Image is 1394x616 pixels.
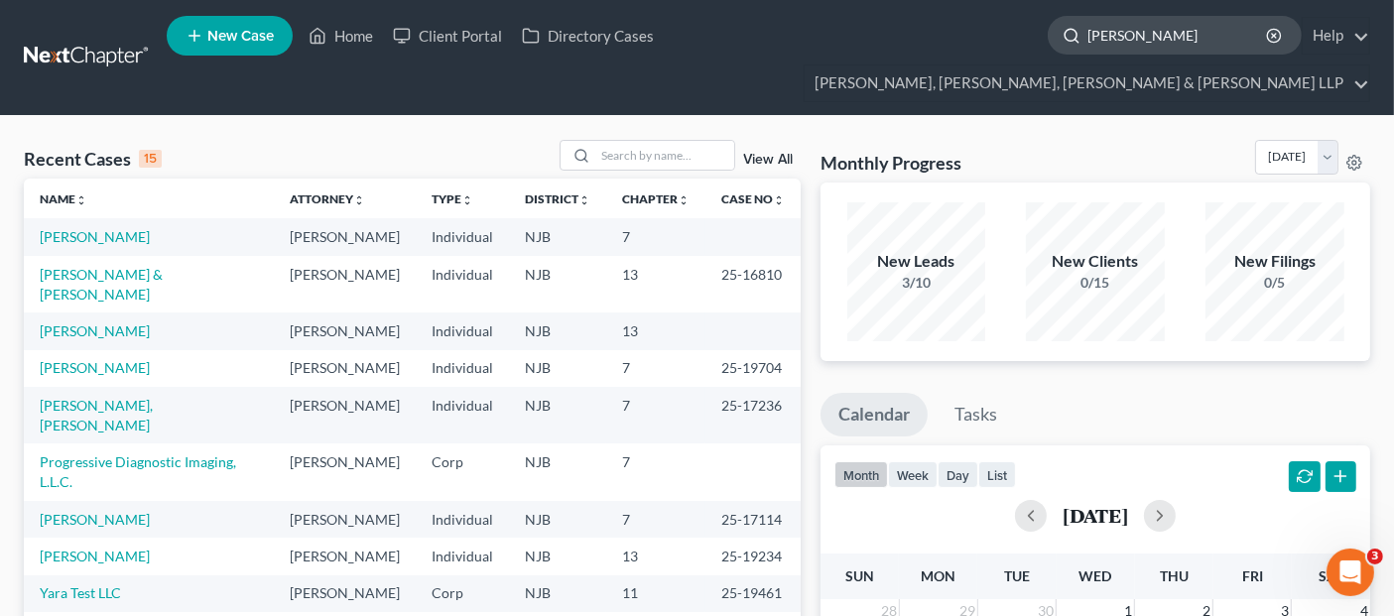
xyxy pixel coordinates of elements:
div: 15 [139,150,162,168]
i: unfold_more [678,194,690,206]
a: Chapterunfold_more [622,191,690,206]
a: Case Nounfold_more [721,191,785,206]
td: 25-19461 [705,575,801,612]
td: Individual [416,387,509,443]
a: Directory Cases [512,18,664,54]
td: NJB [509,575,606,612]
div: New Clients [1026,250,1165,273]
a: Calendar [821,393,928,436]
td: 7 [606,350,705,387]
a: Home [299,18,383,54]
td: NJB [509,256,606,312]
td: Individual [416,312,509,349]
td: [PERSON_NAME] [274,218,416,255]
a: Help [1303,18,1369,54]
button: week [888,461,938,488]
span: Mon [921,567,955,584]
td: NJB [509,538,606,574]
td: [PERSON_NAME] [274,443,416,500]
div: New Filings [1205,250,1344,273]
div: 3/10 [847,273,986,293]
td: 25-16810 [705,256,801,312]
div: Recent Cases [24,147,162,171]
td: NJB [509,312,606,349]
iframe: Intercom live chat [1327,549,1374,596]
td: Individual [416,218,509,255]
i: unfold_more [461,194,473,206]
td: NJB [509,387,606,443]
td: 7 [606,501,705,538]
div: 0/5 [1205,273,1344,293]
td: 7 [606,387,705,443]
td: 7 [606,218,705,255]
td: NJB [509,350,606,387]
td: NJB [509,443,606,500]
a: [PERSON_NAME], [PERSON_NAME] [40,397,153,433]
a: Tasks [937,393,1015,436]
td: 25-19234 [705,538,801,574]
span: Fri [1242,567,1263,584]
td: Individual [416,501,509,538]
span: New Case [207,29,274,44]
td: [PERSON_NAME] [274,575,416,612]
a: [PERSON_NAME] [40,548,150,564]
td: 25-17236 [705,387,801,443]
div: New Leads [847,250,986,273]
span: Sun [845,567,874,584]
a: Typeunfold_more [432,191,473,206]
td: [PERSON_NAME] [274,350,416,387]
td: 25-17114 [705,501,801,538]
td: NJB [509,218,606,255]
i: unfold_more [578,194,590,206]
a: [PERSON_NAME] & [PERSON_NAME] [40,266,163,303]
td: Individual [416,350,509,387]
input: Search by name... [1087,17,1269,54]
td: Individual [416,538,509,574]
td: Individual [416,256,509,312]
a: [PERSON_NAME] [40,228,150,245]
td: 13 [606,312,705,349]
button: list [978,461,1016,488]
td: [PERSON_NAME] [274,256,416,312]
td: Corp [416,575,509,612]
td: 7 [606,443,705,500]
td: 11 [606,575,705,612]
a: [PERSON_NAME], [PERSON_NAME], [PERSON_NAME] & [PERSON_NAME] LLP [805,65,1369,101]
a: Nameunfold_more [40,191,87,206]
a: Attorneyunfold_more [290,191,365,206]
td: NJB [509,501,606,538]
i: unfold_more [353,194,365,206]
h3: Monthly Progress [821,151,961,175]
td: 13 [606,538,705,574]
td: Corp [416,443,509,500]
span: Wed [1079,567,1112,584]
td: [PERSON_NAME] [274,312,416,349]
button: month [834,461,888,488]
a: View All [743,153,793,167]
span: 3 [1367,549,1383,564]
td: [PERSON_NAME] [274,538,416,574]
input: Search by name... [595,141,734,170]
button: day [938,461,978,488]
a: Districtunfold_more [525,191,590,206]
span: Tue [1004,567,1030,584]
a: [PERSON_NAME] [40,322,150,339]
a: Yara Test LLC [40,584,121,601]
a: [PERSON_NAME] [40,511,150,528]
td: [PERSON_NAME] [274,501,416,538]
div: 0/15 [1026,273,1165,293]
i: unfold_more [773,194,785,206]
td: 13 [606,256,705,312]
td: [PERSON_NAME] [274,387,416,443]
span: Sat [1319,567,1343,584]
a: Client Portal [383,18,512,54]
a: [PERSON_NAME] [40,359,150,376]
td: 25-19704 [705,350,801,387]
i: unfold_more [75,194,87,206]
h2: [DATE] [1063,505,1128,526]
a: Progressive Diagnostic Imaging, L.L.C. [40,453,236,490]
span: Thu [1160,567,1189,584]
